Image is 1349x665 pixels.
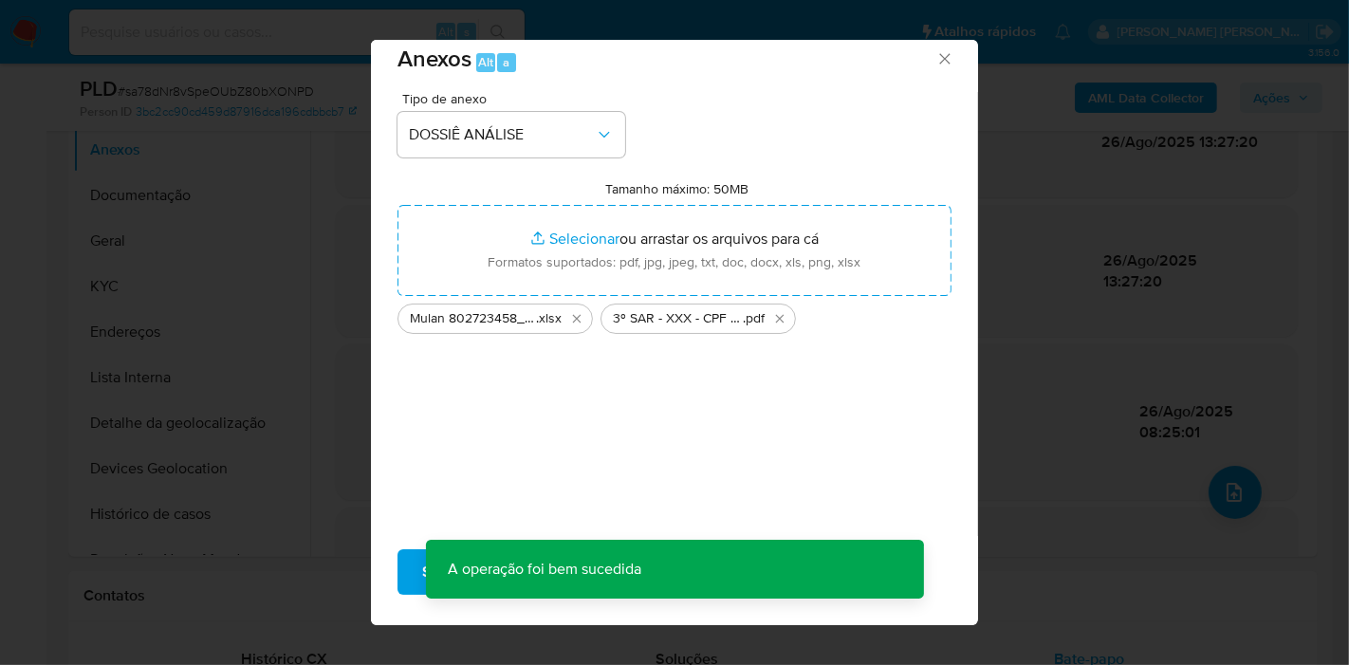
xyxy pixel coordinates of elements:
span: Subir arquivo [422,551,513,593]
label: Tamanho máximo: 50MB [606,180,749,197]
button: DOSSIÊ ANÁLISE [397,112,625,157]
span: Mulan 802723458_2025_08_26_07_35_42 [410,309,536,328]
span: .xlsx [536,309,562,328]
button: Fechar [935,49,952,66]
button: Excluir 3º SAR - XXX - CPF 44151042822 - AMANDA FERNANDEZ RIBEIRO.pdf [768,307,791,330]
span: 3º SAR - XXX - CPF 44151042822 - [PERSON_NAME] [PERSON_NAME] [613,309,743,328]
span: Anexos [397,42,471,75]
span: Tipo de anexo [402,92,630,105]
ul: Arquivos selecionados [397,296,952,334]
span: .pdf [743,309,765,328]
span: a [503,53,509,71]
p: A operação foi bem sucedida [426,540,665,599]
button: Subir arquivo [397,549,538,595]
span: Alt [478,53,493,71]
span: DOSSIÊ ANÁLISE [409,125,595,144]
button: Excluir Mulan 802723458_2025_08_26_07_35_42.xlsx [565,307,588,330]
